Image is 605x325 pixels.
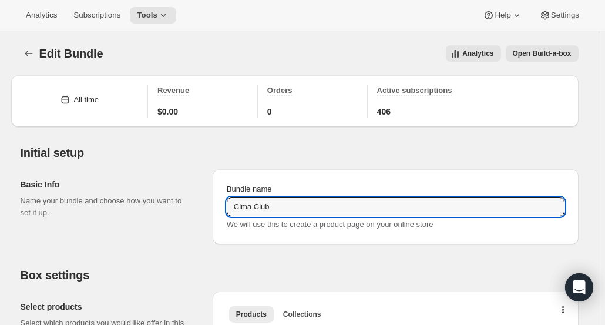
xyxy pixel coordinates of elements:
span: Analytics [26,11,57,20]
button: Settings [532,7,586,24]
button: Bundles [21,45,37,62]
span: Products [236,310,267,319]
div: Open Intercom Messenger [565,273,593,301]
span: $0.00 [157,106,178,118]
span: Edit Bundle [39,47,103,60]
div: All time [73,94,99,106]
span: Tools [137,11,157,20]
span: Revenue [157,86,189,95]
span: Help [495,11,510,20]
span: Open Build-a-box [513,49,572,58]
button: Help [476,7,529,24]
button: View links to open the build-a-box on the online store [506,45,579,62]
span: 406 [377,106,391,118]
button: Subscriptions [66,7,127,24]
span: Collections [283,310,321,319]
h2: Select products [21,301,194,313]
button: View all analytics related to this specific bundles, within certain timeframes [446,45,500,62]
p: Name your bundle and choose how you want to set it up. [21,195,194,219]
button: Analytics [19,7,64,24]
span: Settings [551,11,579,20]
span: We will use this to create a product page on your online store [227,220,433,229]
h2: Basic Info [21,179,194,190]
span: Active subscriptions [377,86,452,95]
span: Subscriptions [73,11,120,20]
input: ie. Smoothie box [227,197,564,216]
span: 0 [267,106,272,118]
span: Orders [267,86,293,95]
h2: Box settings [21,268,579,282]
button: Tools [130,7,176,24]
span: Analytics [462,49,493,58]
h2: Initial setup [21,146,579,160]
span: Bundle name [227,185,272,193]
